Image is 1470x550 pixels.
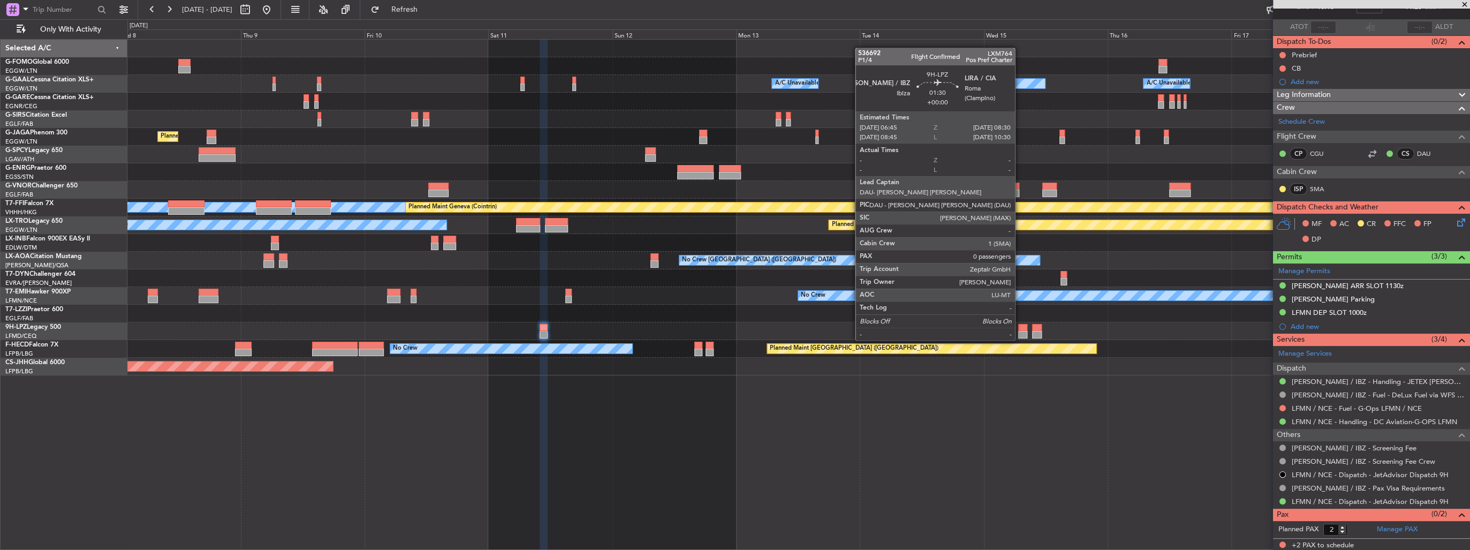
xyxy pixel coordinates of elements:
span: G-SIRS [5,112,26,118]
div: Fri 17 [1231,29,1355,39]
a: LFMN / NCE - Dispatch - JetAdvisor Dispatch 9H [1292,470,1449,479]
a: EVRA/[PERSON_NAME] [5,279,72,287]
span: Cabin Crew [1277,166,1317,178]
a: EGGW/LTN [5,85,37,93]
div: A/C Unavailable [1146,76,1191,92]
span: FFC [1393,219,1406,230]
span: LX-INB [5,236,26,242]
div: Planned Maint Riga (Riga Intl) [831,217,912,233]
span: AC [1339,219,1349,230]
a: LFMN / NCE - Handling - DC Aviation-G-OPS LFMN [1292,417,1457,426]
span: G-ENRG [5,165,31,171]
a: 9H-LPZLegacy 500 [5,324,61,330]
a: G-GAALCessna Citation XLS+ [5,77,94,83]
a: G-JAGAPhenom 300 [5,130,67,136]
span: Services [1277,334,1305,346]
a: LX-INBFalcon 900EX EASy II [5,236,90,242]
div: No Crew [801,288,825,304]
div: Sun 12 [612,29,736,39]
div: CS [1397,148,1414,160]
a: CS-JHHGlobal 6000 [5,359,65,366]
a: LFMN / NCE - Dispatch - JetAdvisor Dispatch 9H [1292,497,1449,506]
a: F-HECDFalcon 7X [5,342,58,348]
div: Thu 9 [241,29,365,39]
a: LFPB/LBG [5,350,33,358]
span: Flight Crew [1277,131,1316,143]
a: EGGW/LTN [5,138,37,146]
span: G-FOMO [5,59,33,65]
a: G-SPCYLegacy 650 [5,147,63,154]
span: Dispatch [1277,363,1306,375]
span: Pax [1277,509,1289,521]
a: G-FOMOGlobal 6000 [5,59,69,65]
div: Add new [1291,77,1465,86]
div: A/C Unavailable [775,76,819,92]
a: G-ENRGPraetor 600 [5,165,66,171]
a: VHHH/HKG [5,208,37,216]
a: EDLW/DTM [5,244,37,252]
span: T7-EMI [5,289,26,295]
button: Only With Activity [12,21,116,38]
input: --:-- [1310,21,1336,34]
span: (0/2) [1431,36,1447,47]
span: G-GARE [5,94,30,101]
span: Others [1277,429,1300,441]
span: Refresh [382,6,427,13]
a: LGAV/ATH [5,155,34,163]
a: G-GARECessna Citation XLS+ [5,94,94,101]
span: ALDT [1435,22,1453,33]
span: (3/3) [1431,251,1447,262]
span: (0/2) [1431,508,1447,519]
div: Wed 8 [117,29,240,39]
span: LX-AOA [5,253,30,260]
a: [PERSON_NAME] / IBZ - Screening Fee [1292,443,1416,453]
span: (3/4) [1431,334,1447,345]
a: LX-TROLegacy 650 [5,218,63,224]
div: Prebrief [1292,50,1317,59]
a: LFMD/CEQ [5,332,36,340]
a: DAU [1417,149,1441,159]
span: ATOT [1290,22,1308,33]
div: Wed 15 [984,29,1108,39]
span: G-SPCY [5,147,28,154]
a: Schedule Crew [1278,117,1325,127]
span: Permits [1277,251,1302,263]
div: [PERSON_NAME] Parking [1292,295,1375,304]
a: EGNR/CEG [5,102,37,110]
div: LFMN DEP SLOT 1000z [1292,308,1367,317]
span: Dispatch To-Dos [1277,36,1331,48]
span: CR [1367,219,1376,230]
a: EGLF/FAB [5,191,33,199]
a: LX-AOACitation Mustang [5,253,82,260]
span: [DATE] - [DATE] [182,5,232,14]
a: EGLF/FAB [5,314,33,322]
a: EGLF/FAB [5,120,33,128]
div: Tue 14 [860,29,983,39]
span: FP [1423,219,1431,230]
div: Planned Maint [GEOGRAPHIC_DATA] ([GEOGRAPHIC_DATA]) [161,129,329,145]
a: CGU [1310,149,1334,159]
span: CS-JHH [5,359,28,366]
a: EGGW/LTN [5,226,37,234]
div: Planned Maint Geneva (Cointrin) [408,199,497,215]
a: [PERSON_NAME] / IBZ - Pax Visa Requirements [1292,484,1445,493]
a: T7-FFIFalcon 7X [5,200,54,207]
div: [PERSON_NAME] ARR SLOT 1130z [1292,281,1404,290]
span: G-GAAL [5,77,30,83]
a: LFPB/LBG [5,367,33,375]
span: 9H-LPZ [5,324,27,330]
a: LFMN / NCE - Fuel - G-Ops LFMN / NCE [1292,404,1422,413]
div: No Crew [393,341,418,357]
a: [PERSON_NAME]/QSA [5,261,69,269]
a: SMA [1310,184,1334,194]
a: T7-EMIHawker 900XP [5,289,71,295]
div: Add new [1291,322,1465,331]
div: Planned Maint [GEOGRAPHIC_DATA] ([GEOGRAPHIC_DATA]) [770,341,938,357]
a: Manage Permits [1278,266,1330,277]
a: G-SIRSCitation Excel [5,112,67,118]
div: Thu 16 [1108,29,1231,39]
a: Manage PAX [1377,524,1418,535]
label: Planned PAX [1278,524,1319,535]
span: Leg Information [1277,89,1331,101]
button: Refresh [366,1,430,18]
